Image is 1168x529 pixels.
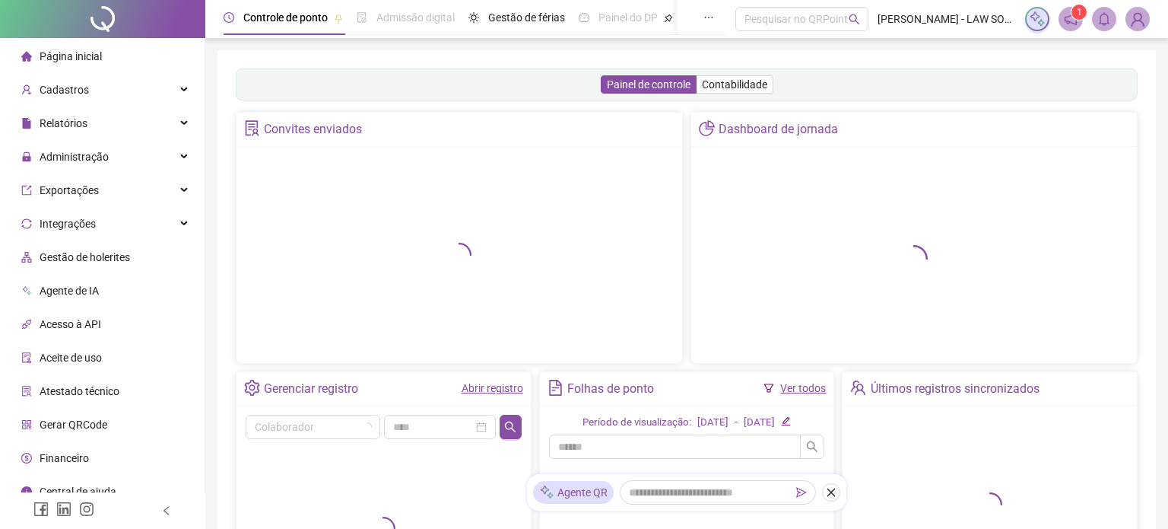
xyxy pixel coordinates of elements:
[699,120,715,136] span: pie-chart
[462,382,523,394] a: Abrir registro
[21,486,32,497] span: info-circle
[504,421,516,433] span: search
[1126,8,1149,30] img: 87210
[719,116,838,142] div: Dashboard de jornada
[703,12,714,23] span: ellipsis
[56,502,71,517] span: linkedin
[376,11,455,24] span: Admissão digital
[579,12,589,23] span: dashboard
[40,218,96,230] span: Integrações
[40,251,130,263] span: Gestão de holerites
[1097,12,1111,26] span: bell
[21,51,32,62] span: home
[40,419,107,431] span: Gerar QRCode
[547,380,563,396] span: file-text
[702,78,767,91] span: Contabilidade
[468,12,479,23] span: sun
[224,12,234,23] span: clock-circle
[21,419,32,430] span: qrcode
[899,244,929,274] span: loading
[79,502,94,517] span: instagram
[21,118,32,129] span: file
[33,502,49,517] span: facebook
[264,116,362,142] div: Convites enviados
[849,14,860,25] span: search
[697,415,728,431] div: [DATE]
[40,117,87,129] span: Relatórios
[976,491,1003,518] span: loading
[264,376,358,402] div: Gerenciar registro
[21,319,32,330] span: api
[21,252,32,263] span: apartment
[21,185,32,196] span: export
[539,485,554,501] img: sparkle-icon.fc2bf0ac1784a2077858766a79e2daf3.svg
[244,120,260,136] span: solution
[607,78,690,91] span: Painel de controle
[362,422,372,432] span: loading
[357,12,367,23] span: file-done
[781,416,791,426] span: edit
[796,487,807,498] span: send
[21,151,32,162] span: lock
[533,481,614,504] div: Agente QR
[735,415,738,431] div: -
[871,376,1039,402] div: Últimos registros sincronizados
[40,184,99,196] span: Exportações
[40,318,101,330] span: Acesso à API
[40,385,119,397] span: Atestado técnico
[1071,5,1087,20] sup: 1
[763,383,774,394] span: filter
[826,487,836,498] span: close
[21,352,32,363] span: audit
[21,84,32,95] span: user-add
[40,486,116,498] span: Central de ajuda
[744,415,775,431] div: [DATE]
[664,14,673,23] span: pushpin
[878,11,1016,27] span: [PERSON_NAME] - LAW SOLUCOES FINANCEIRAS S/A
[21,453,32,464] span: dollar
[806,441,818,453] span: search
[598,11,658,24] span: Painel do DP
[243,11,328,24] span: Controle de ponto
[582,415,691,431] div: Período de visualização:
[850,380,866,396] span: team
[40,151,109,163] span: Administração
[1064,12,1078,26] span: notification
[1029,11,1046,27] img: sparkle-icon.fc2bf0ac1784a2077858766a79e2daf3.svg
[780,382,826,394] a: Ver todos
[567,376,654,402] div: Folhas de ponto
[40,285,99,297] span: Agente de IA
[40,352,102,364] span: Aceite de uso
[40,452,89,464] span: Financeiro
[446,241,472,268] span: loading
[40,84,89,96] span: Cadastros
[21,386,32,397] span: solution
[1077,7,1082,18] span: 1
[334,14,343,23] span: pushpin
[40,50,102,62] span: Página inicial
[488,11,565,24] span: Gestão de férias
[244,380,260,396] span: setting
[161,505,172,516] span: left
[21,218,32,229] span: sync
